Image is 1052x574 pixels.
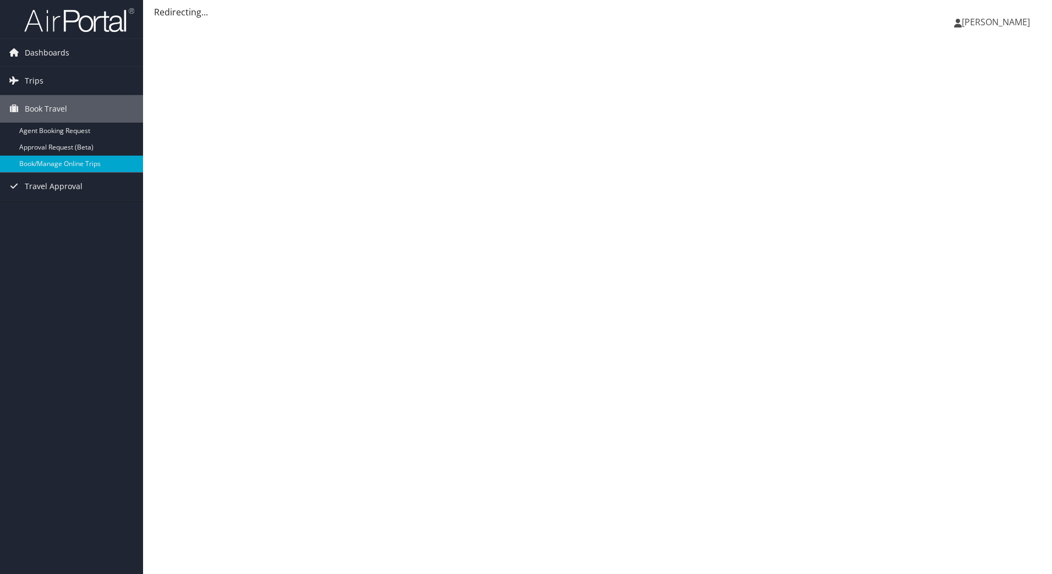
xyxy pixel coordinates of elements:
span: Book Travel [25,95,67,123]
img: airportal-logo.png [24,7,134,33]
span: Travel Approval [25,173,83,200]
span: Dashboards [25,39,69,67]
span: Trips [25,67,43,95]
span: [PERSON_NAME] [962,16,1030,28]
div: Redirecting... [154,5,1041,19]
a: [PERSON_NAME] [954,5,1041,38]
